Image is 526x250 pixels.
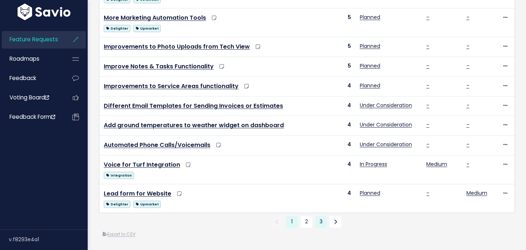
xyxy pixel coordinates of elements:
[312,116,355,136] td: 4
[466,14,469,21] a: -
[360,189,380,197] a: Planned
[426,189,429,197] a: -
[312,184,355,213] td: 4
[2,89,61,106] a: Voting Board
[315,216,327,228] a: 3
[104,189,171,198] a: Lead form for Website
[104,102,283,110] a: Different Email Templates for Sending Invoices or Estimates
[312,57,355,77] td: 5
[360,42,380,50] a: Planned
[133,23,161,33] a: Upmarket
[9,230,88,249] div: v.f8293e4a1
[104,23,130,33] a: Delighter
[360,121,412,128] a: Under Consideration
[466,82,469,89] a: -
[9,94,49,101] span: Voting Board
[104,82,239,90] a: Improvements to Service Areas functionality
[104,172,134,179] span: Integration
[104,199,130,208] a: Delighter
[104,121,284,129] a: Add ground temperatures to weather widget on dashboard
[104,201,130,208] span: Delighter
[426,42,429,50] a: -
[16,4,72,20] img: logo-white.9d6f32f41409.svg
[2,50,61,67] a: Roadmaps
[426,82,429,89] a: -
[466,141,469,148] a: -
[104,141,210,149] a: Automated Phone Calls/Voicemails
[312,76,355,96] td: 4
[104,25,130,32] span: Delighter
[286,216,298,228] span: 1
[426,160,447,168] a: Medium
[312,37,355,57] td: 5
[2,31,61,48] a: Feature Requests
[104,14,206,22] a: More Marketing Automation Tools
[466,160,469,168] a: -
[360,141,412,148] a: Under Consideration
[360,102,412,109] a: Under Consideration
[426,121,429,128] a: -
[312,155,355,184] td: 4
[301,216,312,228] a: 2
[9,113,55,121] span: Feedback form
[133,201,161,208] span: Upmarket
[104,42,250,51] a: Improvements to Photo Uploads from Tech View
[9,35,58,43] span: Feature Requests
[104,170,134,179] a: Integration
[9,55,39,62] span: Roadmaps
[466,102,469,109] a: -
[9,74,36,82] span: Feedback
[426,62,429,69] a: -
[2,109,61,125] a: Feedback form
[466,62,469,69] a: -
[426,102,429,109] a: -
[466,42,469,50] a: -
[360,82,380,89] a: Planned
[133,199,161,208] a: Upmarket
[360,160,387,168] a: In Progress
[133,25,161,32] span: Upmarket
[360,62,380,69] a: Planned
[426,14,429,21] a: -
[103,231,136,237] a: Export to CSV
[104,62,214,71] a: Improve Notes & Tasks Functionality
[466,189,487,197] a: Medium
[312,96,355,116] td: 4
[2,70,61,87] a: Feedback
[312,8,355,37] td: 5
[104,160,180,169] a: Voice for Turf Integration
[466,121,469,128] a: -
[312,136,355,155] td: 4
[360,14,380,21] a: Planned
[426,141,429,148] a: -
